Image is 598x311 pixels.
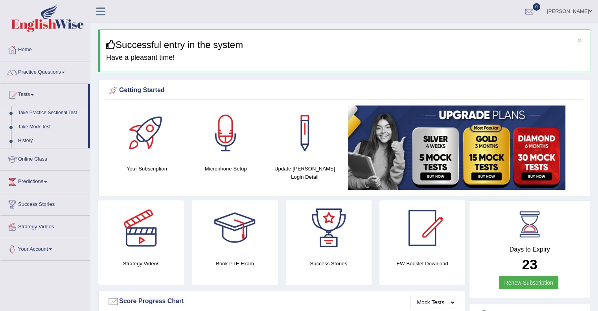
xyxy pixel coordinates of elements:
b: 23 [522,257,537,272]
a: Tests [0,84,88,104]
h4: Days to Expiry [478,246,581,253]
a: Your Account [0,238,90,258]
a: Strategy Videos [0,216,90,235]
h4: EW Booklet Download [379,259,465,268]
a: Success Stories [0,193,90,213]
a: Renew Subscription [499,276,558,289]
h4: Strategy Videos [98,259,184,268]
h4: Update [PERSON_NAME] Login Detail [269,165,340,181]
img: small5.jpg [348,106,565,190]
h4: Success Stories [286,259,372,268]
a: Practice Questions [0,61,90,81]
h4: Book PTE Exam [192,259,278,268]
span: 0 [533,3,541,11]
div: Getting Started [107,85,581,96]
a: Home [0,39,90,59]
a: History [15,134,88,148]
h3: Successful entry in the system [106,40,584,50]
a: Online Class [0,148,90,168]
a: Take Practice Sectional Test [15,106,88,120]
button: × [577,36,582,44]
h4: Microphone Setup [190,165,261,173]
h4: Have a pleasant time! [106,54,584,62]
div: Score Progress Chart [107,296,456,307]
h4: Your Subscription [111,165,182,173]
a: Predictions [0,171,90,191]
a: Take Mock Test [15,120,88,134]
